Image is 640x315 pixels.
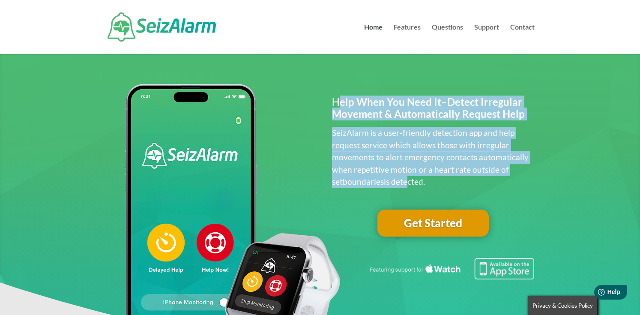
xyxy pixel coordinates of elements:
[368,271,535,281] a: Featuring seizure detection support for the Apple Watch
[564,282,631,306] iframe: Help widget launcher
[364,24,383,54] a: Home
[332,127,535,188] p: SeizAlarm is a user-friendly detection app and help request service which allows those with irreg...
[510,24,535,54] a: Contact
[108,12,216,42] img: SeizAlarm
[532,302,593,309] span: Privacy & Cookies Policy
[343,177,384,186] span: boundaries
[432,24,463,54] a: Questions
[368,258,535,279] img: Seizure detection available in the Apple App Store.
[474,24,499,54] a: Support
[377,210,489,237] a: Get Started
[332,96,535,125] h2: Help When You Need It–Detect Irregular Movement & Automatically Request Help
[394,24,421,54] a: Features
